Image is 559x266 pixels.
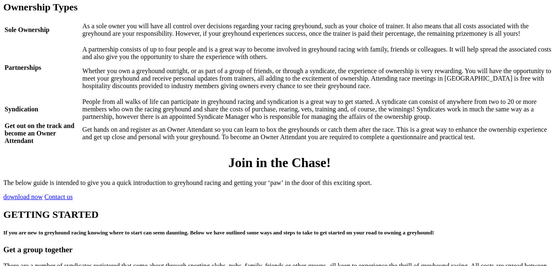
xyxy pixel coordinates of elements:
strong: Get out on the track and become an Owner Attendant [5,122,75,144]
h3: Get a group together [3,245,556,254]
a: download now [3,193,43,200]
h2: Ownership Types [3,2,556,13]
strong: Syndication [5,106,38,113]
p: The below guide is intended to give you a quick introduction to greyhound racing and getting your... [3,179,556,187]
p: Whether you own a greyhound outright, or as part of a group of friends, or through a syndicate, t... [82,67,554,90]
a: Contact us [45,193,73,200]
strong: Partnerships [5,64,41,71]
td: People from all walks of life can participate in greyhound racing and syndication is a great way ... [82,98,555,121]
h1: Join in the Chase! [3,155,556,170]
strong: Sole Ownership [5,26,50,33]
p: A partnership consists of up to four people and is a great way to become involved in greyhound ra... [82,46,554,61]
h5: If you are new to greyhound racing knowing where to start can seem daunting. Below we have outlin... [3,229,556,236]
td: Get hands on and register as an Owner Attendant so you can learn to box the greyhounds or catch t... [82,122,555,145]
h2: GETTING STARTED [3,209,556,220]
td: As a sole owner you will have all control over decisions regarding your racing greyhound, such as... [82,22,555,38]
